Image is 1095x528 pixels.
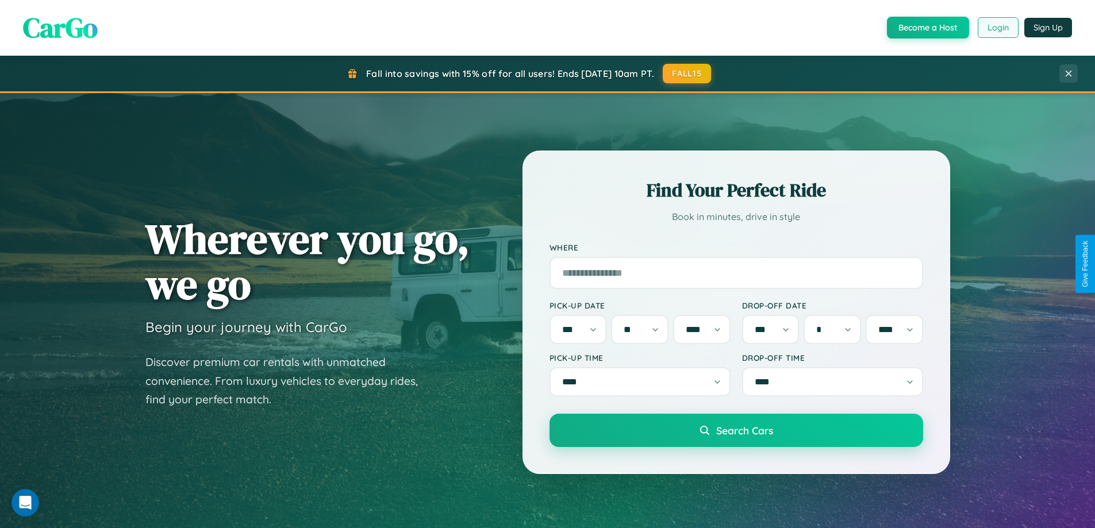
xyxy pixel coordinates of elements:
div: Give Feedback [1081,241,1089,287]
span: Search Cars [716,424,773,437]
button: Sign Up [1024,18,1072,37]
h1: Wherever you go, we go [145,216,470,307]
h2: Find Your Perfect Ride [550,178,923,203]
label: Where [550,242,923,252]
label: Drop-off Time [742,353,923,363]
h3: Begin your journey with CarGo [145,318,347,336]
label: Drop-off Date [742,300,923,310]
p: Discover premium car rentals with unmatched convenience. From luxury vehicles to everyday rides, ... [145,353,433,409]
button: Become a Host [887,17,969,38]
span: Fall into savings with 15% off for all users! Ends [DATE] 10am PT. [366,68,654,79]
iframe: Intercom live chat [11,489,39,517]
span: CarGo [23,9,98,47]
p: Book in minutes, drive in style [550,209,923,225]
label: Pick-up Date [550,300,731,310]
button: Search Cars [550,414,923,447]
button: FALL15 [663,64,711,83]
label: Pick-up Time [550,353,731,363]
button: Login [978,17,1019,38]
